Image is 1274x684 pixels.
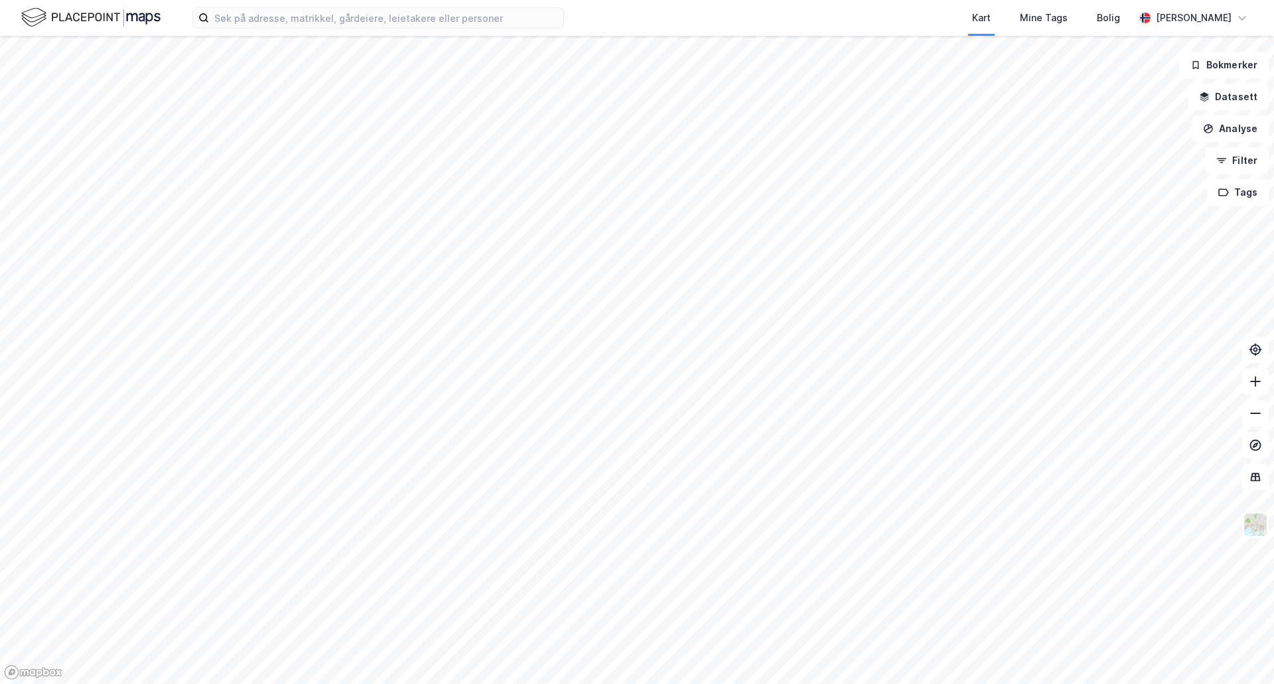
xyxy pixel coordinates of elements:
div: Kart [972,10,991,26]
iframe: Chat Widget [1208,620,1274,684]
div: [PERSON_NAME] [1156,10,1232,26]
div: Bolig [1097,10,1120,26]
img: logo.f888ab2527a4732fd821a326f86c7f29.svg [21,6,161,29]
input: Søk på adresse, matrikkel, gårdeiere, leietakere eller personer [209,8,563,28]
div: Mine Tags [1020,10,1068,26]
